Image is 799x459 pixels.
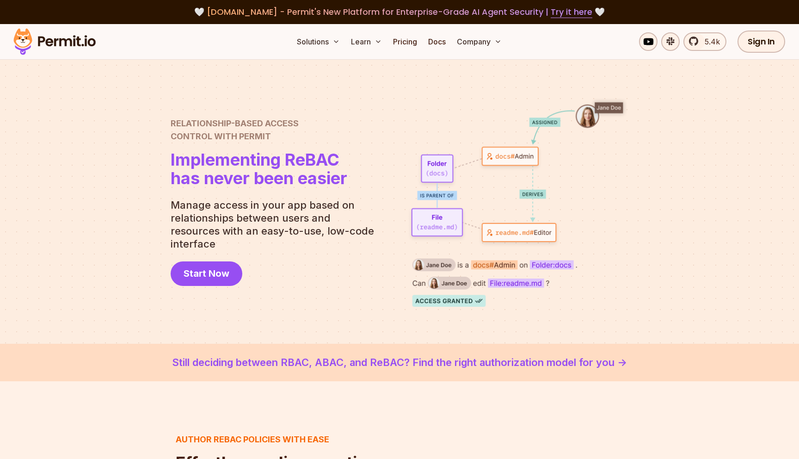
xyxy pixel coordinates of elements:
a: Still deciding between RBAC, ABAC, and ReBAC? Find the right authorization model for you -> [22,355,777,370]
p: Manage access in your app based on relationships between users and resources with an easy-to-use,... [171,198,381,250]
button: Company [453,32,505,51]
span: Implementing ReBAC [171,150,347,169]
h3: Author ReBAC policies with ease [176,433,377,446]
h2: Control with Permit [171,117,347,143]
a: Docs [424,32,449,51]
a: Pricing [389,32,421,51]
span: Start Now [184,267,229,280]
span: 5.4k [699,36,720,47]
a: Try it here [551,6,592,18]
h1: has never been easier [171,150,347,187]
img: Permit logo [9,26,100,57]
div: 🤍 🤍 [22,6,777,19]
span: Relationship-Based Access [171,117,347,130]
a: Start Now [171,261,242,286]
span: [DOMAIN_NAME] - Permit's New Platform for Enterprise-Grade AI Agent Security | [207,6,592,18]
a: 5.4k [683,32,726,51]
button: Solutions [293,32,344,51]
button: Learn [347,32,386,51]
a: Sign In [738,31,785,53]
